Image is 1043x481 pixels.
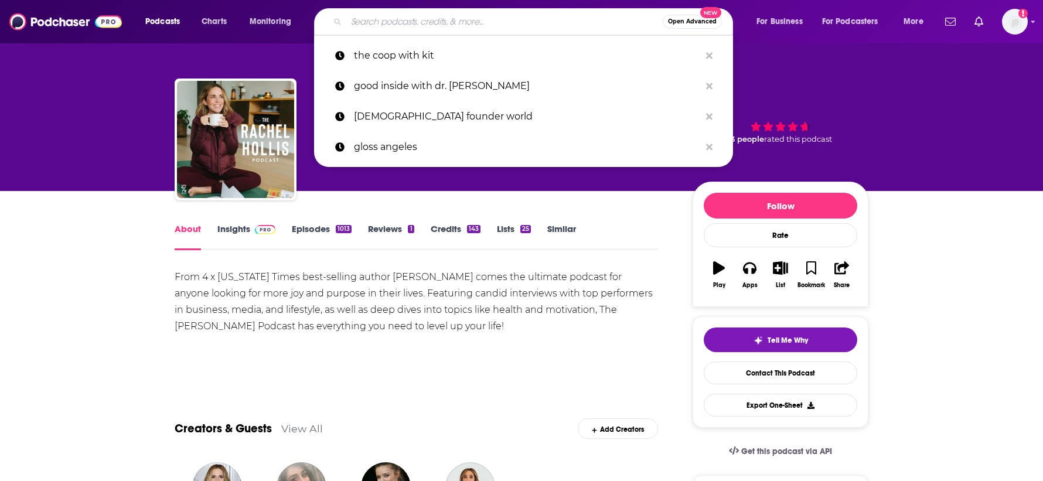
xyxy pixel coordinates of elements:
[940,12,960,32] a: Show notifications dropdown
[281,422,323,435] a: View All
[314,101,733,132] a: [DEMOGRAPHIC_DATA] founder world
[713,282,725,289] div: Play
[314,71,733,101] a: good inside with dr. [PERSON_NAME]
[431,223,480,250] a: Credits143
[904,13,923,30] span: More
[354,101,700,132] p: female founder world
[1002,9,1028,35] button: Show profile menu
[814,12,895,31] button: open menu
[354,132,700,162] p: gloss angeles
[497,223,531,250] a: Lists25
[668,19,717,25] span: Open Advanced
[748,12,817,31] button: open menu
[1018,9,1028,18] svg: Add a profile image
[754,336,763,345] img: tell me why sparkle
[346,12,663,31] input: Search podcasts, credits, & more...
[720,437,841,466] a: Get this podcast via API
[764,135,832,144] span: rated this podcast
[336,225,352,233] div: 1013
[704,361,857,384] a: Contact This Podcast
[768,336,808,345] span: Tell Me Why
[742,282,758,289] div: Apps
[175,269,658,335] div: From 4 x [US_STATE] Times best-selling author [PERSON_NAME] comes the ultimate podcast for anyone...
[970,12,988,32] a: Show notifications dropdown
[250,13,291,30] span: Monitoring
[578,418,658,439] div: Add Creators
[255,225,275,234] img: Podchaser Pro
[292,223,352,250] a: Episodes1013
[314,40,733,71] a: the coop with kit
[731,135,764,144] span: 3 people
[741,446,832,456] span: Get this podcast via API
[137,12,195,31] button: open menu
[408,225,414,233] div: 1
[175,421,272,436] a: Creators & Guests
[325,8,744,35] div: Search podcasts, credits, & more...
[663,15,722,29] button: Open AdvancedNew
[796,254,826,296] button: Bookmark
[547,223,576,250] a: Similar
[194,12,234,31] a: Charts
[177,81,294,198] img: The Rachel Hollis Podcast
[704,193,857,219] button: Follow
[217,223,275,250] a: InsightsPodchaser Pro
[704,394,857,417] button: Export One-Sheet
[354,40,700,71] p: the coop with kit
[776,282,785,289] div: List
[314,132,733,162] a: gloss angeles
[756,13,803,30] span: For Business
[704,328,857,352] button: tell me why sparkleTell Me Why
[704,223,857,247] div: Rate
[834,282,850,289] div: Share
[175,223,201,250] a: About
[520,225,531,233] div: 25
[822,13,878,30] span: For Podcasters
[797,282,825,289] div: Bookmark
[368,223,414,250] a: Reviews1
[734,254,765,296] button: Apps
[895,12,938,31] button: open menu
[693,89,868,162] div: 3 peoplerated this podcast
[241,12,306,31] button: open menu
[1002,9,1028,35] span: Logged in as sophiak
[354,71,700,101] p: good inside with dr. becky
[1002,9,1028,35] img: User Profile
[145,13,180,30] span: Podcasts
[700,7,721,18] span: New
[467,225,480,233] div: 143
[202,13,227,30] span: Charts
[9,11,122,33] img: Podchaser - Follow, Share and Rate Podcasts
[704,254,734,296] button: Play
[827,254,857,296] button: Share
[765,254,796,296] button: List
